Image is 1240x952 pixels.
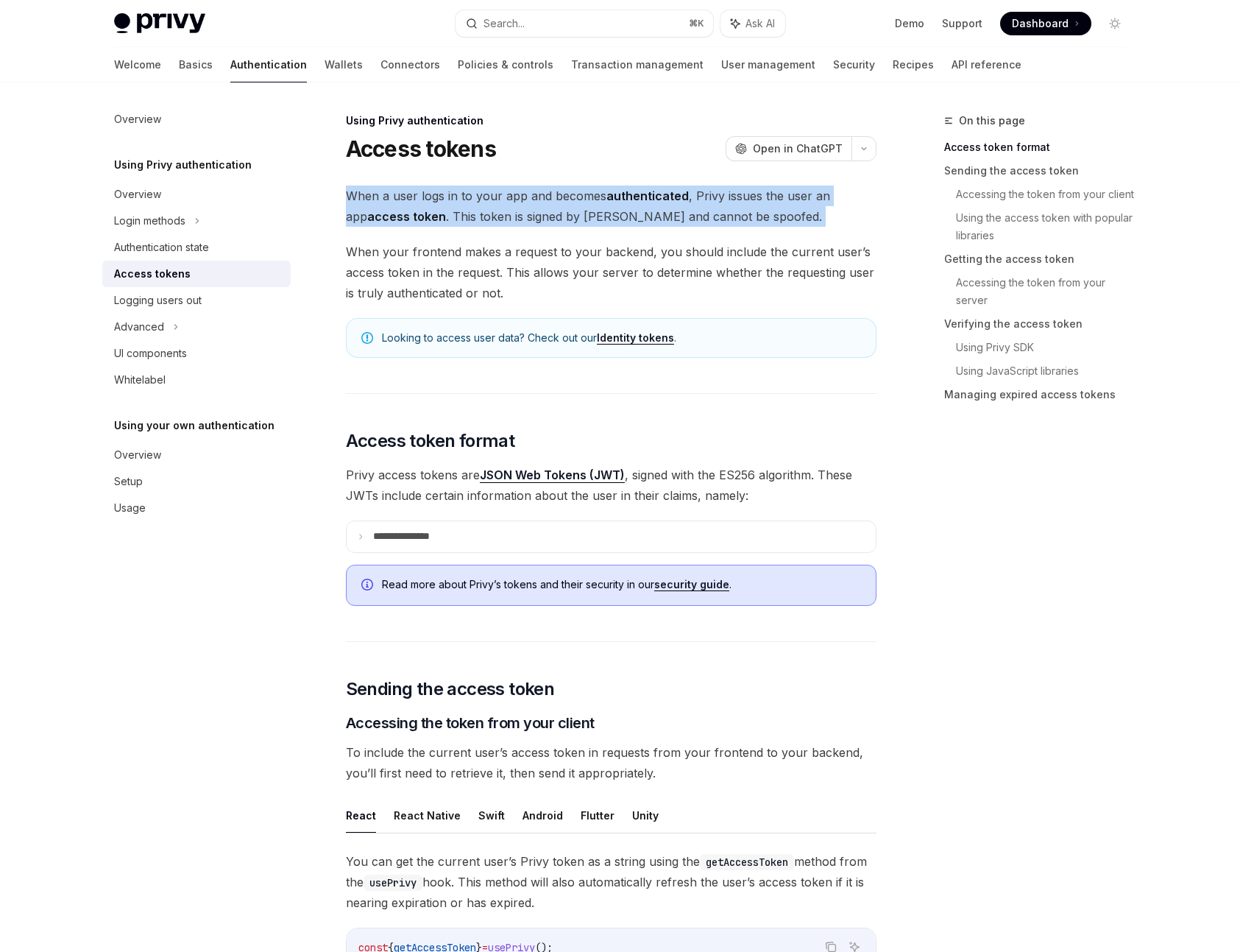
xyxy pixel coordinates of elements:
div: Usage [114,499,146,517]
span: Access token format [346,429,515,453]
h5: Using Privy authentication [114,156,252,174]
a: Verifying the access token [944,312,1138,336]
a: Whitelabel [102,367,291,393]
svg: Note [361,332,373,344]
strong: authenticated [606,188,689,203]
span: Sending the access token [346,677,555,701]
div: Using Privy authentication [346,113,876,128]
div: UI components [114,345,187,362]
a: Overview [102,181,291,208]
a: Overview [102,106,291,133]
a: Demo [895,16,924,31]
button: Swift [478,798,505,833]
a: Accessing the token from your client [956,183,1138,206]
div: Setup [114,473,143,490]
a: Authentication state [102,234,291,261]
a: UI components [102,340,291,367]
span: When your frontend makes a request to your backend, you should include the current user’s access ... [346,241,876,303]
h1: Access tokens [346,135,496,162]
a: Identity tokens [597,331,674,345]
button: Toggle dark mode [1103,12,1127,35]
a: Logging users out [102,287,291,314]
span: To include the current user’s access token in requests from your frontend to your backend, you’ll... [346,742,876,783]
button: Unity [632,798,659,833]
span: On this page [959,112,1025,130]
div: Overview [114,110,161,128]
a: JSON Web Tokens (JWT) [480,468,625,483]
div: Search... [483,15,525,32]
button: Android [522,798,563,833]
span: Accessing the token from your client [346,713,595,733]
button: React [346,798,376,833]
span: You can get the current user’s Privy token as a string using the method from the hook. This metho... [346,851,876,913]
a: Access tokens [102,261,291,287]
button: Ask AI [720,10,785,37]
a: Welcome [114,47,161,82]
a: Using the access token with popular libraries [956,206,1138,247]
a: User management [721,47,815,82]
a: Accessing the token from your server [956,271,1138,312]
a: Setup [102,468,291,495]
a: Dashboard [1000,12,1091,35]
code: getAccessToken [700,854,794,870]
div: Authentication state [114,239,209,256]
a: Security [833,47,875,82]
a: Usage [102,495,291,521]
span: Privy access tokens are , signed with the ES256 algorithm. These JWTs include certain information... [346,465,876,506]
a: Overview [102,442,291,468]
a: Access token format [944,135,1138,159]
div: Whitelabel [114,371,166,389]
span: Open in ChatGPT [753,141,843,156]
button: Flutter [581,798,614,833]
a: API reference [952,47,1021,82]
button: Search...⌘K [456,10,713,37]
a: Managing expired access tokens [944,383,1138,406]
a: Support [942,16,982,31]
div: Login methods [114,212,185,230]
a: Authentication [230,47,307,82]
h5: Using your own authentication [114,417,274,434]
div: Overview [114,446,161,464]
a: Policies & controls [458,47,553,82]
a: security guide [654,578,729,591]
span: ⌘ K [689,18,704,29]
span: Looking to access user data? Check out our . [382,331,861,345]
div: Advanced [114,318,164,336]
a: Connectors [380,47,440,82]
svg: Info [361,579,376,593]
a: Using JavaScript libraries [956,359,1138,383]
div: Overview [114,186,161,203]
a: Getting the access token [944,247,1138,271]
span: When a user logs in to your app and becomes , Privy issues the user an app . This token is signed... [346,186,876,227]
a: Recipes [893,47,934,82]
img: light logo [114,13,205,34]
div: Logging users out [114,292,202,309]
a: Using Privy SDK [956,336,1138,359]
span: Read more about Privy’s tokens and their security in our . [382,577,861,592]
span: Ask AI [745,16,775,31]
a: Wallets [325,47,363,82]
code: usePrivy [364,875,422,891]
div: Access tokens [114,265,191,283]
button: Open in ChatGPT [726,136,851,161]
button: React Native [394,798,461,833]
a: Sending the access token [944,159,1138,183]
strong: access token [367,209,446,224]
span: Dashboard [1012,16,1069,31]
a: Transaction management [571,47,704,82]
a: Basics [179,47,213,82]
